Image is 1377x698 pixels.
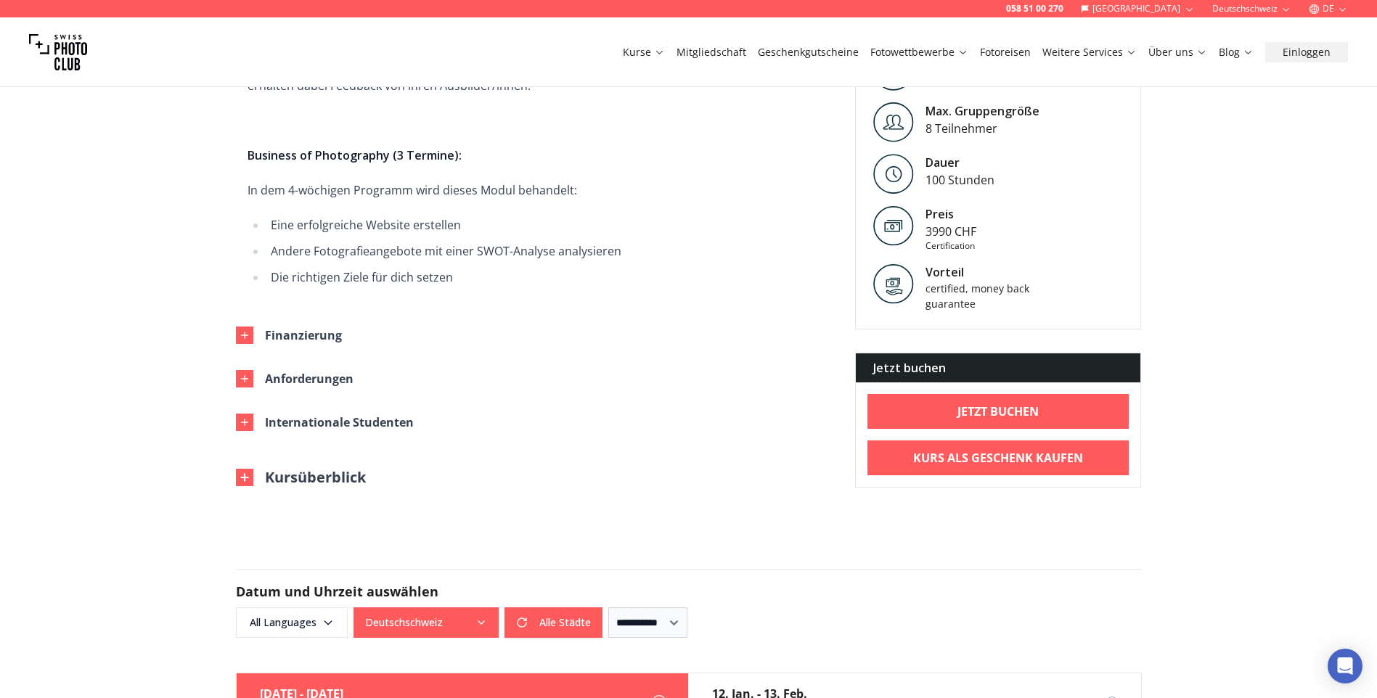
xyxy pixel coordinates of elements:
[617,42,671,62] button: Kurse
[236,467,366,488] button: Kursüberblick
[867,394,1129,429] a: Jetzt buchen
[870,45,968,59] a: Fotowettbewerbe
[224,357,820,401] button: Anforderungen
[980,45,1031,59] a: Fotoreisen
[248,180,820,200] p: In dem 4-wöchigen Programm wird dieses Modul behandelt:
[248,147,462,163] strong: Business of Photography (3 Termine):
[913,449,1083,467] b: Kurs als Geschenk kaufen
[1143,42,1213,62] button: Über uns
[974,42,1037,62] button: Fotoreisen
[856,353,1141,382] div: Jetzt buchen
[873,154,914,194] img: Level
[1042,45,1137,59] a: Weitere Services
[504,607,602,638] button: Alle Städte
[926,102,1039,120] div: Max. Gruppengröße
[677,45,746,59] a: Mitgliedschaft
[265,369,354,389] div: Anforderungen
[265,412,414,432] div: Internationale Studenten
[1037,42,1143,62] button: Weitere Services
[266,215,820,235] li: Eine erfolgreiche Website erstellen
[926,240,976,252] div: Certification
[926,223,976,240] div: 3990 CHF
[957,403,1039,420] b: Jetzt buchen
[354,607,499,638] button: Deutschschweiz
[238,609,346,636] span: All Languages
[266,241,820,261] li: Andere Fotografieangebote mit einer SWOT-Analyse analysieren
[926,263,1049,281] div: Vorteil
[224,313,820,357] button: Finanzierung
[236,607,348,638] button: All Languages
[1328,649,1362,683] div: Open Intercom Messenger
[236,581,1142,601] h2: Datum und Uhrzeit auswählen
[926,171,994,189] div: 100 Stunden
[224,401,820,444] button: Internationale Studenten
[671,42,752,62] button: Mitgliedschaft
[1213,42,1259,62] button: Blog
[1006,3,1063,15] a: 058 51 00 270
[752,42,865,62] button: Geschenkgutscheine
[266,267,820,287] li: Die richtigen Ziele für dich setzen
[1219,45,1254,59] a: Blog
[926,154,994,171] div: Dauer
[926,205,976,223] div: Preis
[873,263,914,304] img: Vorteil
[1148,45,1207,59] a: Über uns
[873,102,914,142] img: Level
[873,205,914,246] img: Preis
[29,23,87,81] img: Swiss photo club
[926,120,1039,137] div: 8 Teilnehmer
[265,325,342,345] div: Finanzierung
[623,45,665,59] a: Kurse
[758,45,859,59] a: Geschenkgutscheine
[865,42,974,62] button: Fotowettbewerbe
[867,440,1129,475] a: Kurs als Geschenk kaufen
[236,469,253,486] img: Outline Close
[1265,42,1348,62] button: Einloggen
[926,281,1049,311] div: certified, money back guarantee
